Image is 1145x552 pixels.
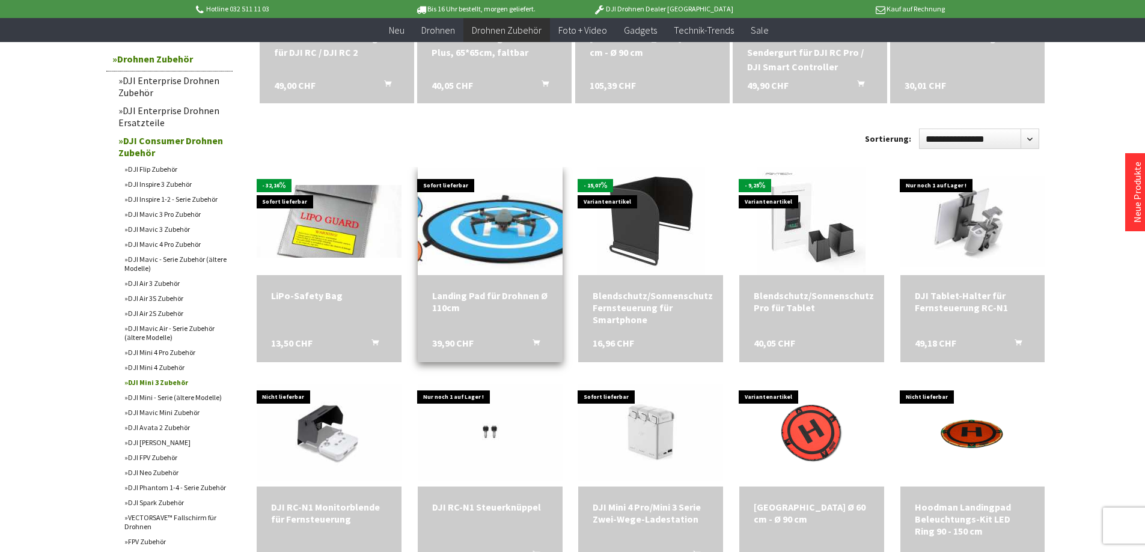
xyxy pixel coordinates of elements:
a: CYNOVA Landing Pad Pro Plus, 65*65cm, faltbar 40,05 CHF In den Warenkorb [432,31,557,59]
a: DJI Enterprise Drohnen Zubehör [112,71,233,102]
a: DJI Tablet-Halter für Fernsteuerung RC-N1 49,18 CHF In den Warenkorb [915,290,1031,314]
button: In den Warenkorb [1000,337,1029,353]
a: DJI Air 2S Zubehör [118,306,233,321]
span: Foto + Video [558,24,607,36]
div: Hoodman Landingpad Beleuchtungs-Kit LED Ring 90 - 150 cm [915,501,1031,537]
div: Lifthor - Claw II Sendergurt für DJI RC / DJI RC 2 [274,31,400,59]
span: 49,18 CHF [915,337,956,349]
img: Hoodman Landeplatz Ø 60 cm - Ø 90 cm [757,378,866,487]
a: Drohnen Zubehör [463,18,550,43]
img: Blendschutz/Sonnenschutz Pro für Tablet [757,167,866,275]
a: Blendschutz/Sonnenschutz Pro für Tablet 40,05 CHF [754,290,870,314]
p: DJI Drohnen Dealer [GEOGRAPHIC_DATA] [569,2,757,16]
a: DJI Neo Zubehör [118,465,233,480]
a: DJI Spark Zubehör [118,495,233,510]
button: In den Warenkorb [518,337,547,353]
a: DJI Flip Zubehör [118,162,233,177]
span: 105,39 CHF [590,78,636,93]
a: DJI Phantom 1-4 - Serie Zubehör [118,480,233,495]
div: Lifthor - Claw Pro II Sendergurt für DJI RC Pro / DJI Smart Controller [747,31,873,74]
div: Blendschutz/Sonnenschutz Fernsteuerung für Smartphone [593,290,709,326]
a: Drohnen [413,18,463,43]
a: Neue Produkte [1131,162,1143,223]
button: In den Warenkorb [527,78,556,94]
div: Landing Pad für Drohnen Ø 110cm [432,290,548,314]
p: Hotline 032 511 11 03 [194,2,382,16]
img: DJI RC-N1 Steuerknüppel [418,384,563,481]
img: DJI Mini 4 Pro/Mini 3 Serie Zwei-Wege-Ladestation [578,384,723,481]
span: 40,05 CHF [432,78,473,93]
a: VECTORSAVE™ Fallschirm für Drohnen [118,510,233,534]
a: DJI Inspire 1-2 - Serie Zubehör [118,192,233,207]
span: Sale [751,24,769,36]
a: DJI Mini - Serie (ältere Modelle) [118,390,233,405]
button: In den Warenkorb [843,78,872,94]
span: 40,05 CHF [754,337,795,349]
span: 49,90 CHF [747,78,789,93]
a: DJI Mavic Air - Serie Zubehör (ältere Modelle) [118,321,233,345]
div: DJI RC-N1 Steuerknüppel [432,501,548,513]
span: 30,01 CHF [905,78,946,93]
img: DJI RC-N1 Monitorblende für Fernsteuerung [257,384,402,481]
a: DJI Air 3S Zubehör [118,291,233,306]
img: Hoodman Landingpad Beleuchtungs-Kit LED Ring 90 - 150 cm [918,378,1027,487]
label: Sortierung: [865,129,911,148]
a: Foto + Video [550,18,615,43]
a: DJI Avata 2 Zubehör [118,420,233,435]
span: Drohnen Zubehör [472,24,542,36]
div: LiPo-Safety Bag [271,290,387,302]
button: In den Warenkorb [357,337,386,353]
a: Lifthor - Claw II Sendergurt für DJI RC / DJI RC 2 49,00 CHF In den Warenkorb [274,31,400,59]
a: LiPo-Safety Bag 13,50 CHF In den Warenkorb [271,290,387,302]
a: DJI Mini 4 Pro Zubehör [118,345,233,360]
span: Drohnen [421,24,455,36]
img: Blendschutz/Sonnenschutz Fernsteuerung für Smartphone [597,167,705,275]
a: DJI Air 3 Zubehör [118,276,233,291]
span: Neu [389,24,405,36]
span: 16,96 CHF [593,337,634,349]
a: Gadgets [615,18,665,43]
a: [GEOGRAPHIC_DATA] Ø 60 cm - Ø 90 cm 105,39 CHF [754,501,870,525]
p: Kauf auf Rechnung [757,2,945,16]
a: Technik-Trends [665,18,742,43]
div: DJI Mini 4 Pro/Mini 3 Serie Zwei-Wege-Ladestation [593,501,709,525]
a: DJI Mini 4 Pro/Mini 3 Serie Zwei-Wege-Ladestation 49,90 CHF In den Warenkorb [593,501,709,525]
a: DJI Mavic 4 Pro Zubehör [118,237,233,252]
a: DJI [PERSON_NAME] [118,435,233,450]
a: Hoodman Landingpad Beleuchtungs-Kit LED Ring 90 - 150 cm 53,20 CHF [915,501,1031,537]
a: DJI Mavic 3 Zubehör [118,222,233,237]
img: LiPo-Safety Bag [257,185,402,258]
a: DJI FPV Zubehör [118,450,233,465]
div: [GEOGRAPHIC_DATA] Ø 60 cm - Ø 90 cm [590,31,715,59]
p: Bis 16 Uhr bestellt, morgen geliefert. [382,2,569,16]
a: Neu [380,18,413,43]
div: Blendschutz/Sonnenschutz Pro für Tablet [754,290,870,314]
a: Blendschutz/Sonnenschutz Fernsteuerung für Smartphone 16,96 CHF [593,290,709,326]
span: 13,50 CHF [271,337,313,349]
a: DJI Mavic 3 Pro Zubehör [118,207,233,222]
div: [GEOGRAPHIC_DATA] Ø 60 cm - Ø 90 cm [754,501,870,525]
a: Drohnen Zubehör [106,47,233,71]
button: In den Warenkorb [370,78,398,94]
a: DJI Mini 3 Zubehör [118,375,233,390]
a: DJI RC-N1 Steuerknüppel 14,96 CHF In den Warenkorb [432,501,548,513]
a: Sale [742,18,777,43]
a: DJI Enterprise Drohnen Ersatzteile [112,102,233,132]
div: DJI Tablet-Halter für Fernsteuerung RC-N1 [915,290,1031,314]
div: CYNOVA Landing Pad Pro Plus, 65*65cm, faltbar [432,31,557,59]
a: DJI Mavic Mini Zubehör [118,405,233,420]
a: DJI Mini 4 Zubehör [118,360,233,375]
span: Gadgets [624,24,657,36]
a: Lifthor - Claw Pro II Sendergurt für DJI RC Pro / DJI Smart Controller 49,90 CHF In den Warenkorb [747,31,873,74]
span: 39,90 CHF [432,337,474,349]
a: DJI RC-N1 Monitorblende für Fernsteuerung 30,01 CHF [271,501,387,525]
img: DJI Tablet-Halter für Fernsteuerung RC-N1 [900,176,1045,267]
a: [GEOGRAPHIC_DATA] Ø 60 cm - Ø 90 cm 105,39 CHF [590,31,715,59]
span: 49,00 CHF [274,78,316,93]
span: Technik-Trends [674,24,734,36]
a: DJI Mavic - Serie Zubehör (ältere Modelle) [118,252,233,276]
a: FPV Zubehör [118,534,233,549]
a: Landing Pad für Drohnen Ø 110cm 39,90 CHF In den Warenkorb [432,290,548,314]
img: Landing Pad für Drohnen Ø 110cm [388,168,591,274]
div: DJI RC-N1 Monitorblende für Fernsteuerung [271,501,387,525]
